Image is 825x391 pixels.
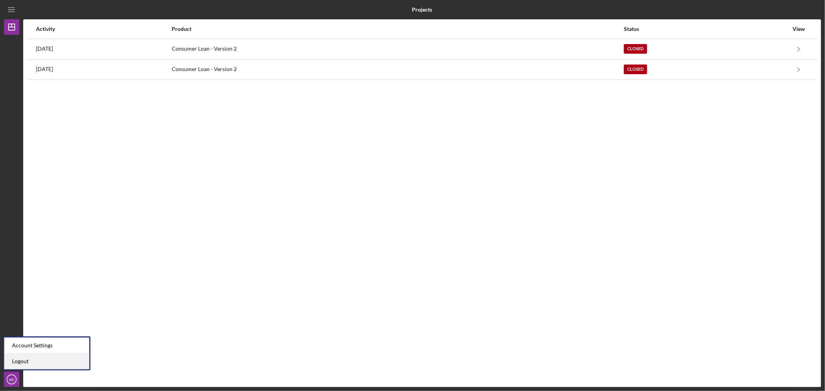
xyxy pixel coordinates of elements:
[624,65,647,74] div: Closed
[9,377,14,382] text: BE
[789,26,808,32] div: View
[4,338,89,354] div: Account Settings
[172,26,623,32] div: Product
[36,46,53,52] time: 2023-08-03 15:47
[36,66,53,72] time: 2023-08-02 19:17
[36,26,171,32] div: Activity
[412,7,432,13] b: Projects
[624,44,647,54] div: Closed
[172,60,623,79] div: Consumer Loan - Version 2
[4,372,19,387] button: BE
[4,354,89,369] a: Logout
[624,26,788,32] div: Status
[172,39,623,59] div: Consumer Loan - Version 2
